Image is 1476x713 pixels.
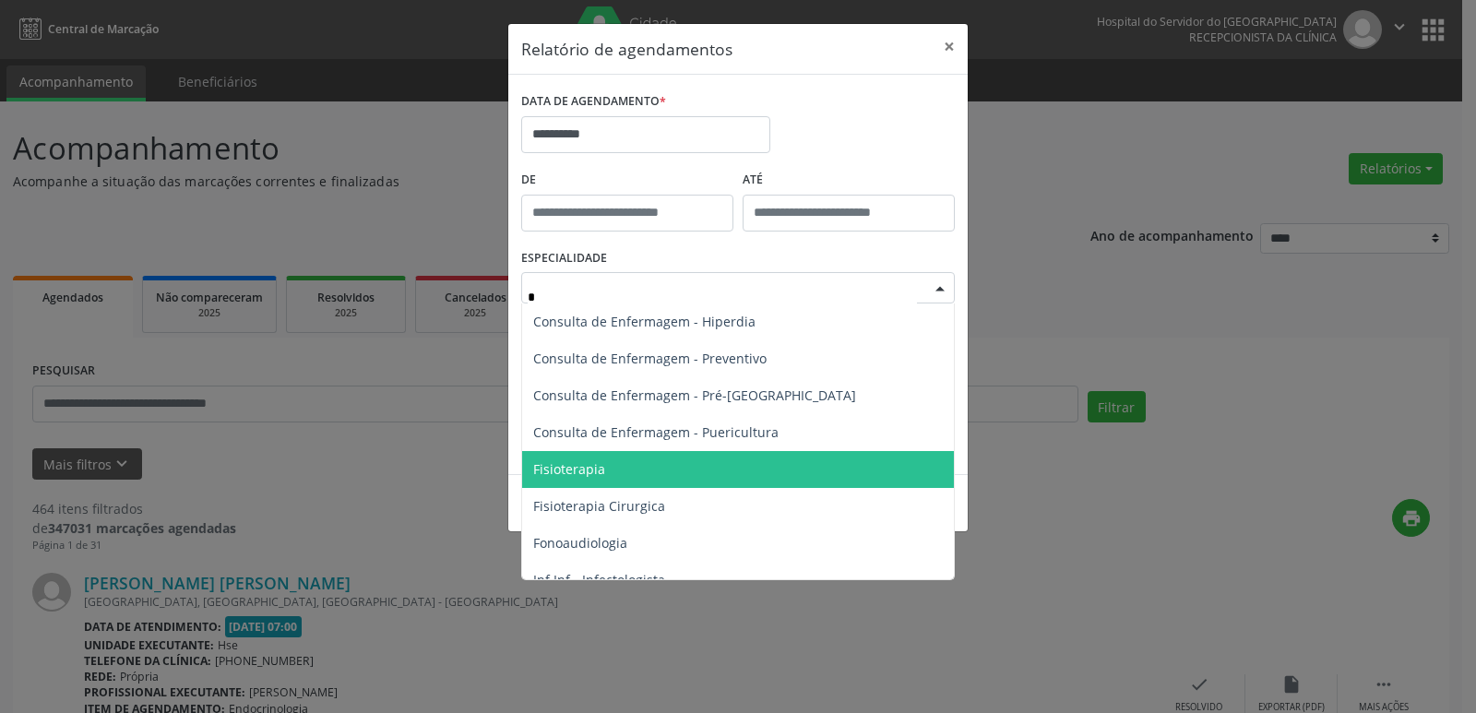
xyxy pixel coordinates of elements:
[533,386,856,404] span: Consulta de Enfermagem - Pré-[GEOGRAPHIC_DATA]
[533,460,605,478] span: Fisioterapia
[931,24,968,69] button: Close
[533,534,627,552] span: Fonoaudiologia
[521,244,607,273] label: ESPECIALIDADE
[521,166,733,195] label: De
[533,423,779,441] span: Consulta de Enfermagem - Puericultura
[521,37,732,61] h5: Relatório de agendamentos
[533,571,665,588] span: Inf.Inf - Infectologista
[533,313,756,330] span: Consulta de Enfermagem - Hiperdia
[521,88,666,116] label: DATA DE AGENDAMENTO
[533,497,665,515] span: Fisioterapia Cirurgica
[743,166,955,195] label: ATÉ
[533,350,767,367] span: Consulta de Enfermagem - Preventivo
